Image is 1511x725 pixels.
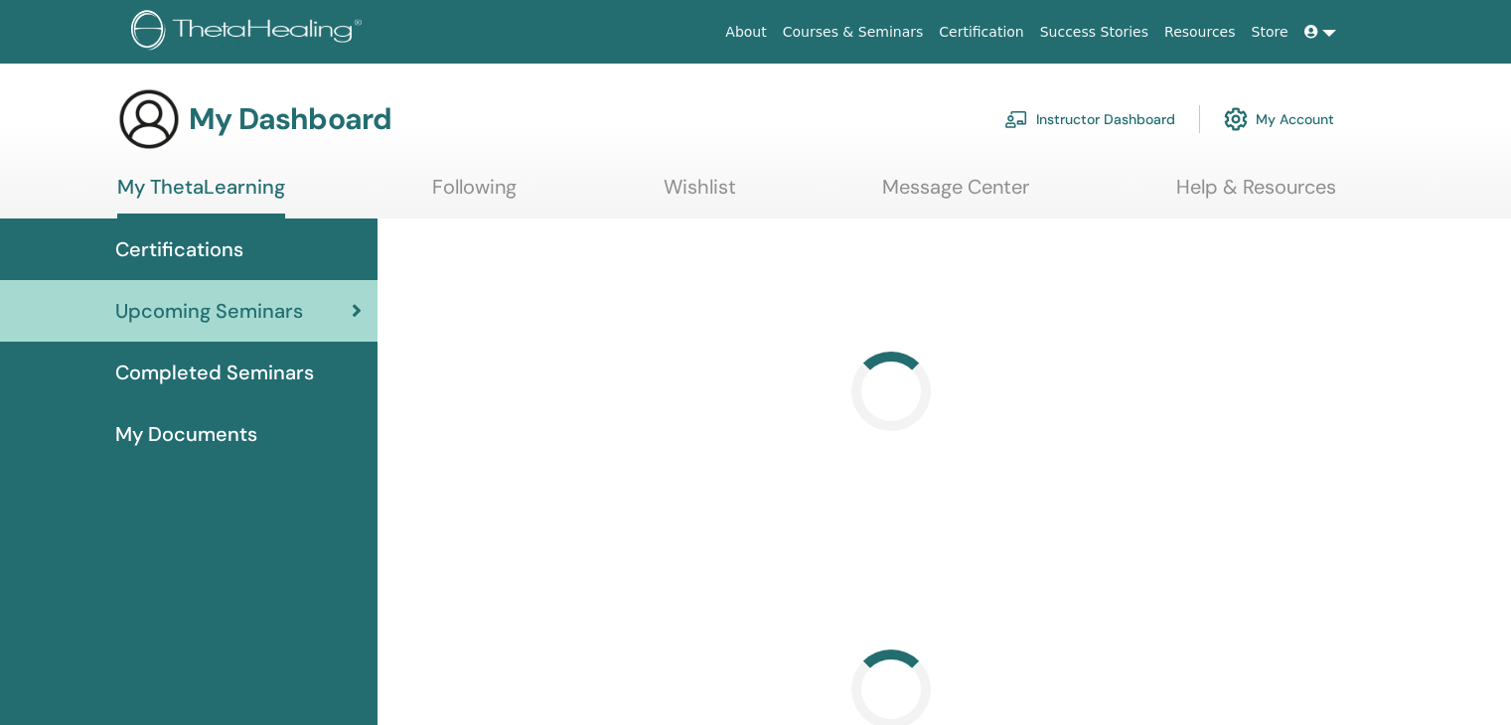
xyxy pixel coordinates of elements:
a: Help & Resources [1176,175,1336,214]
span: My Documents [115,419,257,449]
img: chalkboard-teacher.svg [1004,110,1028,128]
img: generic-user-icon.jpg [117,87,181,151]
a: Message Center [882,175,1029,214]
a: Store [1244,14,1296,51]
a: Success Stories [1032,14,1156,51]
a: Resources [1156,14,1244,51]
a: Wishlist [664,175,736,214]
span: Certifications [115,234,243,264]
a: Certification [931,14,1031,51]
h3: My Dashboard [189,101,391,137]
img: cog.svg [1224,102,1248,136]
span: Completed Seminars [115,358,314,387]
a: My ThetaLearning [117,175,285,218]
a: Courses & Seminars [775,14,932,51]
a: About [717,14,774,51]
a: Instructor Dashboard [1004,97,1175,141]
img: logo.png [131,10,369,55]
span: Upcoming Seminars [115,296,303,326]
a: My Account [1224,97,1334,141]
a: Following [432,175,517,214]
